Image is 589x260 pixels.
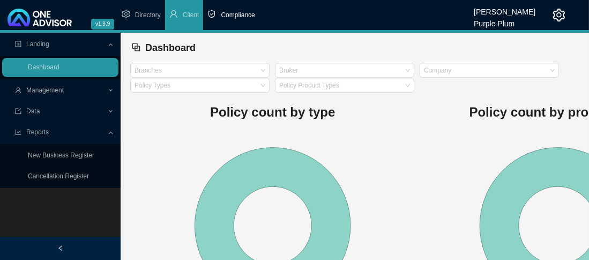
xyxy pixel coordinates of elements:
span: Landing [26,40,49,48]
span: line-chart [15,129,21,135]
img: 2df55531c6924b55f21c4cf5d4484680-logo-light.svg [8,9,72,26]
span: Client [183,11,199,19]
span: user [169,10,178,18]
span: Data [26,107,40,115]
span: setting [122,10,130,18]
span: v1.9.9 [91,19,114,30]
span: Management [26,86,64,94]
a: Dashboard [28,63,59,71]
span: profile [15,41,21,47]
span: Compliance [221,11,255,19]
a: New Business Register [28,151,94,159]
span: Dashboard [145,42,196,53]
span: user [15,87,21,93]
span: import [15,108,21,114]
span: Directory [135,11,161,19]
div: [PERSON_NAME] [474,3,535,15]
span: setting [553,9,565,21]
span: safety [207,10,216,18]
div: Purple Plum [474,15,535,26]
span: Reports [26,128,49,136]
span: block [131,42,141,52]
span: left [57,245,64,251]
a: Cancellation Register [28,172,89,180]
h1: Policy count by type [130,102,415,123]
